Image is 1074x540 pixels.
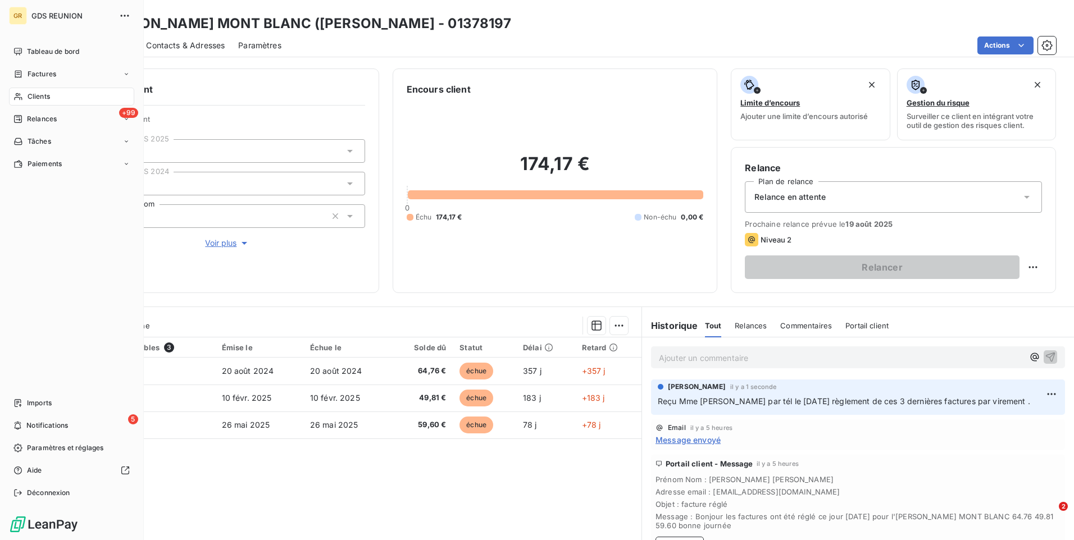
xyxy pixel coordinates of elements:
[780,321,832,330] span: Commentaires
[977,36,1034,54] button: Actions
[398,365,446,377] span: 64,76 €
[754,191,826,203] span: Relance en attente
[9,132,134,150] a: Tâches
[205,237,250,249] span: Voir plus
[99,13,512,34] h3: [PERSON_NAME] MONT BLANC ([PERSON_NAME] - 01378197
[310,366,362,376] span: 20 août 2024
[119,108,138,118] span: +99
[459,363,493,379] span: échue
[907,112,1046,130] span: Surveiller ce client en intégrant votre outil de gestion des risques client.
[9,439,134,457] a: Paramètres et réglages
[27,398,52,408] span: Imports
[459,343,509,352] div: Statut
[238,40,281,51] span: Paramètres
[146,40,225,51] span: Contacts & Adresses
[222,393,272,402] span: 10 févr. 2025
[740,98,800,107] span: Limite d’encours
[9,461,134,479] a: Aide
[582,393,605,402] span: +183 j
[731,68,890,140] button: Limite d’encoursAjouter une limite d’encours autorisé
[845,321,889,330] span: Portail client
[582,420,601,429] span: +78 j
[407,153,704,186] h2: 174,17 €
[9,394,134,412] a: Imports
[582,343,635,352] div: Retard
[757,460,799,467] span: il y a 5 heures
[705,321,722,330] span: Tout
[9,155,134,173] a: Paiements
[459,390,493,406] span: échue
[9,65,134,83] a: Factures
[9,7,27,25] div: GR
[416,212,432,222] span: Échu
[656,487,1061,496] span: Adresse email : [EMAIL_ADDRESS][DOMAIN_NAME]
[668,382,726,392] span: [PERSON_NAME]
[656,500,1061,509] span: Objet : facture réglé
[27,443,103,453] span: Paramètres et réglages
[735,321,767,330] span: Relances
[89,342,208,353] div: Pièces comptables
[222,366,274,376] span: 20 août 2024
[90,237,365,249] button: Voir plus
[523,420,537,429] span: 78 j
[9,88,134,106] a: Clients
[897,68,1056,140] button: Gestion du risqueSurveiller ce client en intégrant votre outil de gestion des risques client.
[436,212,462,222] span: 174,17 €
[310,343,385,352] div: Échue le
[907,98,970,107] span: Gestion du risque
[745,255,1020,279] button: Relancer
[656,512,1061,530] span: Message : Bonjour les factures ont été réglé ce jour [DATE] pour l'[PERSON_NAME] MONT BLANC 64.76...
[730,383,776,390] span: il y a 1 seconde
[745,161,1042,175] h6: Relance
[28,136,51,147] span: Tâches
[31,11,112,20] span: GDS REUNION
[68,83,365,96] h6: Informations client
[222,420,270,429] span: 26 mai 2025
[666,459,753,468] span: Portail client - Message
[407,83,471,96] h6: Encours client
[140,211,149,221] input: Ajouter une valeur
[523,366,541,376] span: 357 j
[310,393,360,402] span: 10 févr. 2025
[27,465,42,475] span: Aide
[523,343,568,352] div: Délai
[745,219,1042,228] span: Prochaine relance prévue le
[740,112,868,121] span: Ajouter une limite d’encours autorisé
[164,342,174,353] span: 3
[523,393,541,402] span: 183 j
[761,235,791,244] span: Niveau 2
[398,419,446,431] span: 59,60 €
[582,366,606,376] span: +357 j
[27,488,70,498] span: Déconnexion
[398,392,446,404] span: 49,81 €
[28,159,62,169] span: Paiements
[222,343,297,352] div: Émise le
[9,43,134,61] a: Tableau de bord
[681,212,703,222] span: 0,00 €
[26,420,68,431] span: Notifications
[656,434,721,446] span: Message envoyé
[128,414,138,424] span: 5
[9,110,134,128] a: +99Relances
[1036,502,1063,529] iframe: Intercom live chat
[27,47,79,57] span: Tableau de bord
[668,424,686,431] span: Email
[1059,502,1068,511] span: 2
[690,424,732,431] span: il y a 5 heures
[644,212,676,222] span: Non-échu
[459,417,493,433] span: échue
[642,319,698,332] h6: Historique
[28,69,56,79] span: Factures
[90,115,365,130] span: Propriétés Client
[845,219,893,228] span: 19 août 2025
[405,203,409,212] span: 0
[310,420,358,429] span: 26 mai 2025
[398,343,446,352] div: Solde dû
[28,91,50,102] span: Clients
[658,396,1030,406] span: Reçu Mme [PERSON_NAME] par tél le [DATE] règlement de ces 3 dernières factures par virement .
[27,114,57,124] span: Relances
[9,515,79,533] img: Logo LeanPay
[656,475,1061,484] span: Prénom Nom : [PERSON_NAME] [PERSON_NAME]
